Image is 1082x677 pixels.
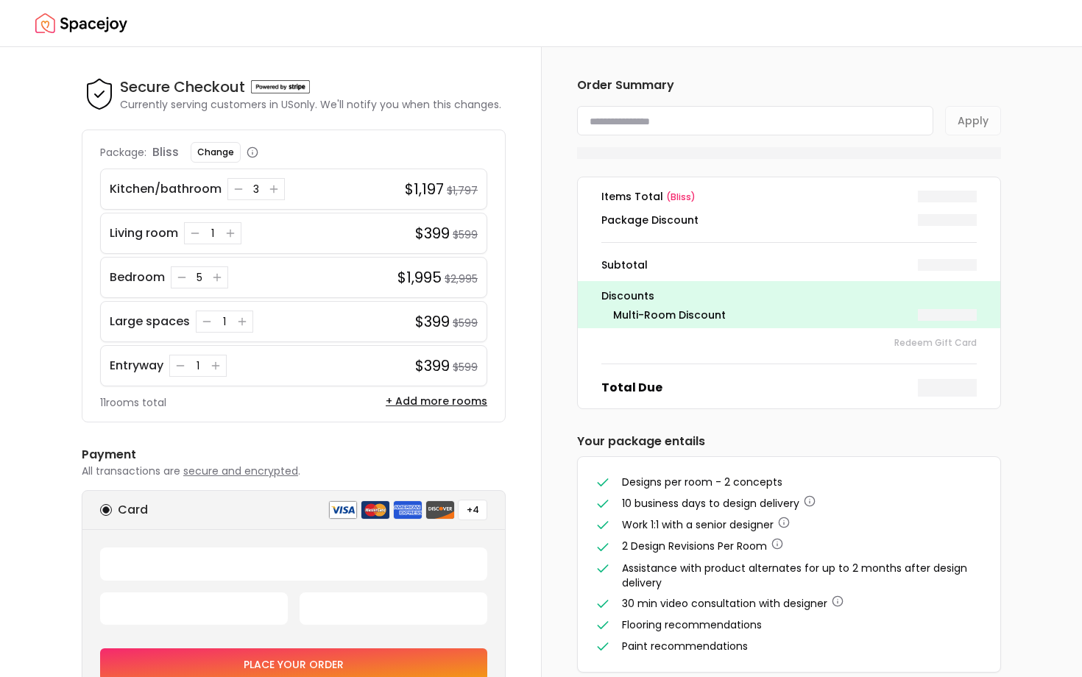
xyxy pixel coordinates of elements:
button: Decrease quantity for Bedroom [174,270,189,285]
h4: Secure Checkout [120,77,245,97]
span: 2 Design Revisions Per Room [622,539,767,553]
h4: $399 [415,355,450,376]
h4: $1,197 [405,179,444,199]
button: Increase quantity for Large spaces [235,314,250,329]
dt: Total Due [601,379,662,397]
span: 30 min video consultation with designer [622,596,827,611]
dt: Multi-Room Discount [613,308,726,322]
h6: Card [118,501,148,519]
button: Change [191,142,241,163]
small: $599 [453,227,478,242]
img: visa [328,500,358,520]
small: $599 [453,316,478,330]
span: secure and encrypted [183,464,298,478]
p: Entryway [110,357,163,375]
small: $1,797 [447,183,478,198]
img: american express [393,500,422,520]
div: 1 [191,358,205,373]
p: Currently serving customers in US only. We'll notify you when this changes. [120,97,501,112]
h4: $399 [415,311,450,332]
button: Decrease quantity for Kitchen/bathroom [231,182,246,196]
h6: Order Summary [577,77,1001,94]
dt: Subtotal [601,258,648,272]
span: Designs per room - 2 concepts [622,475,782,489]
img: Powered by stripe [251,80,310,93]
dt: Package Discount [601,213,699,227]
p: Kitchen/bathroom [110,180,222,198]
p: Large spaces [110,313,190,330]
span: Paint recommendations [622,639,748,653]
button: +4 [458,500,487,520]
h4: $399 [415,223,450,244]
a: Spacejoy [35,9,127,38]
dt: Items Total [601,189,696,204]
p: Bedroom [110,269,165,286]
button: Decrease quantity for Large spaces [199,314,214,329]
p: 11 rooms total [100,395,166,410]
span: 10 business days to design delivery [622,496,799,511]
button: Increase quantity for Kitchen/bathroom [266,182,281,196]
small: $2,995 [445,272,478,286]
p: All transactions are . [82,464,506,478]
h6: Payment [82,446,506,464]
p: Discounts [601,287,977,305]
button: Increase quantity for Living room [223,226,238,241]
p: bliss [152,143,179,161]
p: Living room [110,224,178,242]
h6: Your package entails [577,433,1001,450]
div: 5 [192,270,207,285]
button: + Add more rooms [386,394,487,408]
div: 1 [205,226,220,241]
img: discover [425,500,455,520]
small: $599 [453,360,478,375]
button: Increase quantity for Entryway [208,358,223,373]
img: Spacejoy Logo [35,9,127,38]
button: Increase quantity for Bedroom [210,270,224,285]
div: 1 [217,314,232,329]
span: Flooring recommendations [622,617,762,632]
span: ( bliss ) [666,191,696,203]
span: Assistance with product alternates for up to 2 months after design delivery [622,561,967,590]
p: Package: [100,145,146,160]
span: Work 1:1 with a senior designer [622,517,774,532]
h4: $1,995 [397,267,442,288]
div: 3 [249,182,264,196]
button: Decrease quantity for Living room [188,226,202,241]
img: mastercard [361,500,390,520]
button: Decrease quantity for Entryway [173,358,188,373]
